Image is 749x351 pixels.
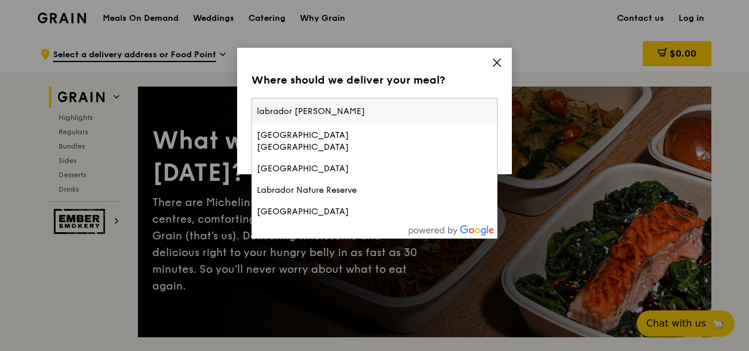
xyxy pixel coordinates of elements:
[251,72,498,88] div: Where should we deliver your meal?
[257,163,434,175] div: [GEOGRAPHIC_DATA]
[257,184,434,196] div: Labrador Nature Reserve
[409,225,495,236] img: powered-by-google.60e8a832.png
[257,206,434,218] div: [GEOGRAPHIC_DATA]
[257,130,434,153] div: [GEOGRAPHIC_DATA] [GEOGRAPHIC_DATA]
